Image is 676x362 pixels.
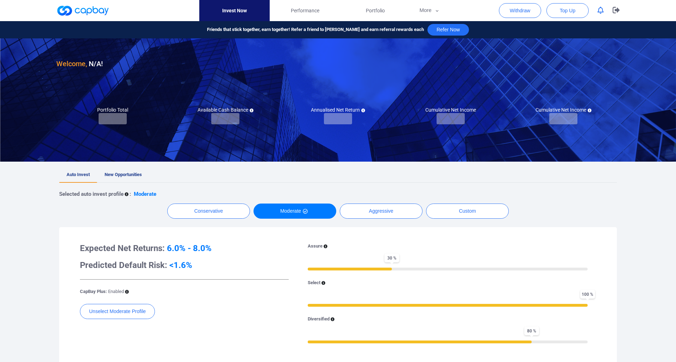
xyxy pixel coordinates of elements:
[97,107,128,113] h5: Portfolio Total
[56,58,103,69] h3: N/A !
[427,24,469,36] button: Refer Now
[56,60,87,68] span: Welcome,
[308,279,320,287] p: Select
[59,190,124,198] p: Selected auto invest profile
[80,304,155,319] button: Unselect Moderate Profile
[499,3,541,18] button: Withdraw
[311,107,365,113] h5: Annualised Net Return
[426,204,509,219] button: Custom
[308,243,323,250] p: Assure
[80,260,289,271] h3: Predicted Default Risk:
[67,172,90,177] span: Auto Invest
[524,326,539,335] span: 80 %
[207,26,424,33] span: Friends that stick together, earn together! Refer a friend to [PERSON_NAME] and earn referral rew...
[425,107,476,113] h5: Cumulative Net Income
[366,7,385,14] span: Portfolio
[80,243,289,254] h3: Expected Net Returns:
[560,7,575,14] span: Top Up
[80,288,124,295] p: CapBay Plus:
[105,172,142,177] span: New Opportunities
[169,260,192,270] span: <1.6%
[254,204,336,219] button: Moderate
[308,316,330,323] p: Diversified
[384,254,399,262] span: 30 %
[580,290,595,299] span: 100 %
[546,3,589,18] button: Top Up
[108,289,124,294] span: Enabled
[340,204,423,219] button: Aggressive
[536,107,591,113] h5: Cumulative Net Income
[130,190,131,198] p: :
[198,107,254,113] h5: Available Cash Balance
[134,190,156,198] p: Moderate
[167,204,250,219] button: Conservative
[291,7,319,14] span: Performance
[167,243,212,253] span: 6.0% - 8.0%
